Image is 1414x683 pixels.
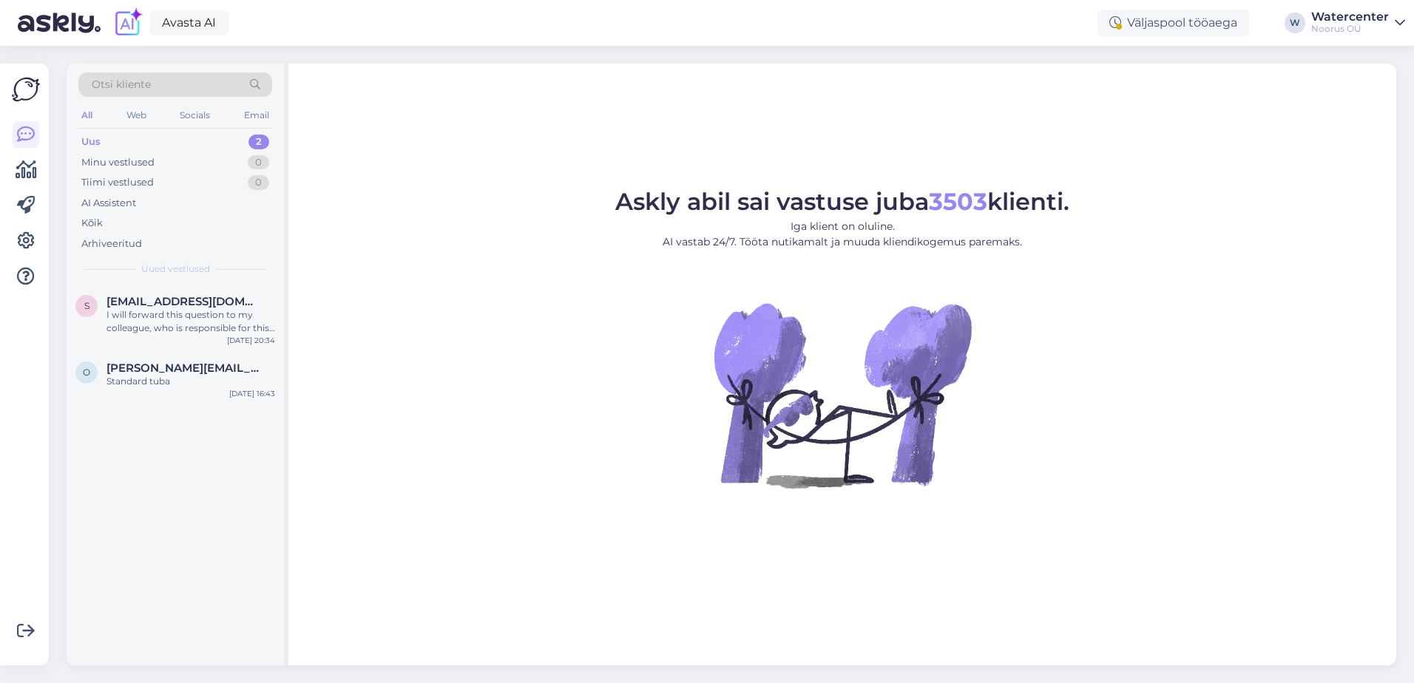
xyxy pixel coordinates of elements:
[92,77,151,92] span: Otsi kliente
[241,106,272,125] div: Email
[248,155,269,170] div: 0
[1097,10,1249,36] div: Väljaspool tööaega
[248,175,269,190] div: 0
[615,219,1069,250] p: Iga klient on oluline. AI vastab 24/7. Tööta nutikamalt ja muuda kliendikogemus paremaks.
[106,308,275,335] div: I will forward this question to my colleague, who is responsible for this. The reply will be here...
[106,361,260,375] span: Olga.pavljukovskaja@gmail.com
[83,367,90,378] span: O
[149,10,229,35] a: Avasta AI
[78,106,95,125] div: All
[106,375,275,388] div: Standard tuba
[124,106,149,125] div: Web
[81,175,154,190] div: Tiimi vestlused
[81,237,142,251] div: Arhiveeritud
[929,187,987,216] b: 3503
[81,196,136,211] div: AI Assistent
[112,7,143,38] img: explore-ai
[227,335,275,346] div: [DATE] 20:34
[1311,11,1405,35] a: WatercenterNoorus OÜ
[106,295,260,308] span: sirlepapp@gmail.com
[1311,23,1389,35] div: Noorus OÜ
[248,135,269,149] div: 2
[81,155,155,170] div: Minu vestlused
[12,75,40,103] img: Askly Logo
[81,135,101,149] div: Uus
[615,187,1069,216] span: Askly abil sai vastuse juba klienti.
[84,300,89,311] span: s
[177,106,213,125] div: Socials
[709,262,975,528] img: No Chat active
[81,216,103,231] div: Kõik
[1311,11,1389,23] div: Watercenter
[229,388,275,399] div: [DATE] 16:43
[1285,13,1305,33] div: W
[141,262,210,276] span: Uued vestlused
